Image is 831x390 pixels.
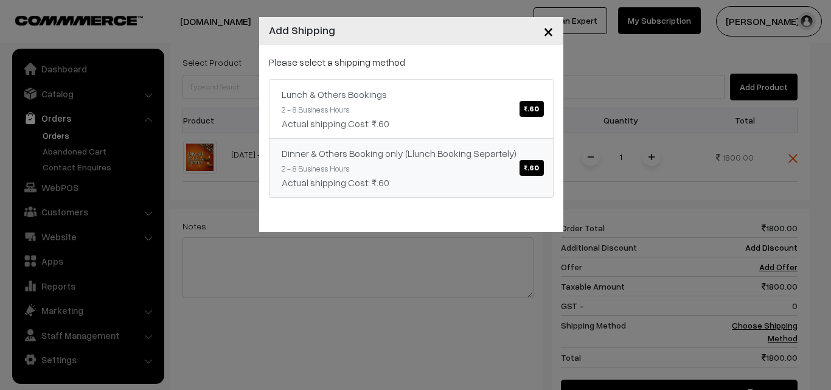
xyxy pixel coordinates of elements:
small: 2 - 8 Business Hours [282,105,349,114]
div: Actual shipping Cost: ₹.60 [282,175,541,190]
span: ₹.60 [520,101,543,117]
small: 2 - 8 Business Hours [282,164,349,173]
a: Lunch & Others Bookings₹.60 2 - 8 Business HoursActual shipping Cost: ₹.60 [269,79,554,139]
div: Lunch & Others Bookings [282,87,541,102]
button: Close [534,12,563,50]
div: Actual shipping Cost: ₹.60 [282,116,541,131]
a: Dinner & Others Booking only (Llunch Booking Separtely)₹.60 2 - 8 Business HoursActual shipping C... [269,138,554,198]
span: × [543,19,554,42]
span: ₹.60 [520,160,543,176]
div: Dinner & Others Booking only (Llunch Booking Separtely) [282,146,541,161]
p: Please select a shipping method [269,55,554,69]
h4: Add Shipping [269,22,335,38]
